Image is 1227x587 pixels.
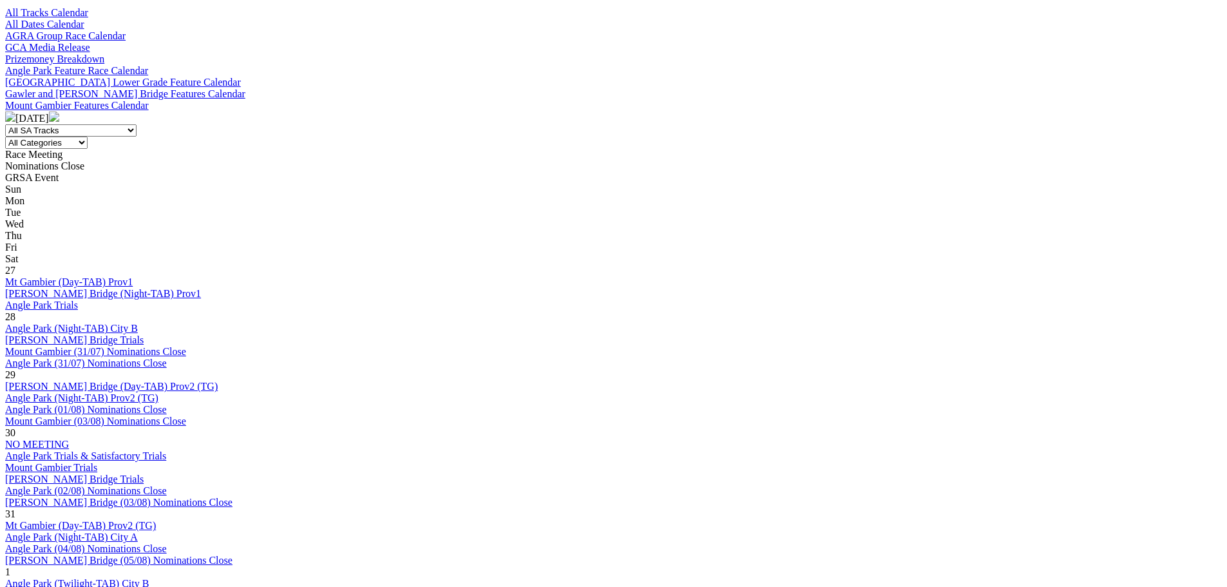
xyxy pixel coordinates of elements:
[5,160,1222,172] div: Nominations Close
[5,543,167,554] a: Angle Park (04/08) Nominations Close
[5,416,186,427] a: Mount Gambier (03/08) Nominations Close
[5,149,1222,160] div: Race Meeting
[5,172,1222,184] div: GRSA Event
[5,439,69,450] a: NO MEETING
[5,450,166,461] a: Angle Park Trials & Satisfactory Trials
[5,369,15,380] span: 29
[5,7,88,18] a: All Tracks Calendar
[5,77,241,88] a: [GEOGRAPHIC_DATA] Lower Grade Feature Calendar
[5,242,1222,253] div: Fri
[5,195,1222,207] div: Mon
[5,207,1222,218] div: Tue
[5,532,138,543] a: Angle Park (Night-TAB) City A
[5,323,138,334] a: Angle Park (Night-TAB) City B
[5,65,148,76] a: Angle Park Feature Race Calendar
[5,253,1222,265] div: Sat
[5,111,1222,124] div: [DATE]
[5,474,144,485] a: [PERSON_NAME] Bridge Trials
[5,462,97,473] a: Mount Gambier Trials
[5,508,15,519] span: 31
[5,520,156,531] a: Mt Gambier (Day-TAB) Prov2 (TG)
[5,334,144,345] a: [PERSON_NAME] Bridge Trials
[5,427,15,438] span: 30
[5,497,233,508] a: [PERSON_NAME] Bridge (03/08) Nominations Close
[5,566,10,577] span: 1
[5,30,126,41] a: AGRA Group Race Calendar
[5,88,245,99] a: Gawler and [PERSON_NAME] Bridge Features Calendar
[5,485,167,496] a: Angle Park (02/08) Nominations Close
[5,184,1222,195] div: Sun
[5,358,167,369] a: Angle Park (31/07) Nominations Close
[5,218,1222,230] div: Wed
[5,230,1222,242] div: Thu
[5,392,158,403] a: Angle Park (Night-TAB) Prov2 (TG)
[5,19,84,30] a: All Dates Calendar
[5,346,186,357] a: Mount Gambier (31/07) Nominations Close
[5,100,149,111] a: Mount Gambier Features Calendar
[5,555,233,566] a: [PERSON_NAME] Bridge (05/08) Nominations Close
[5,276,133,287] a: Mt Gambier (Day-TAB) Prov1
[5,381,218,392] a: [PERSON_NAME] Bridge (Day-TAB) Prov2 (TG)
[5,265,15,276] span: 27
[5,300,78,311] a: Angle Park Trials
[5,288,201,299] a: [PERSON_NAME] Bridge (Night-TAB) Prov1
[5,404,167,415] a: Angle Park (01/08) Nominations Close
[5,311,15,322] span: 28
[5,111,15,122] img: chevron-left-pager-white.svg
[5,42,90,53] a: GCA Media Release
[49,111,59,122] img: chevron-right-pager-white.svg
[5,53,104,64] a: Prizemoney Breakdown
